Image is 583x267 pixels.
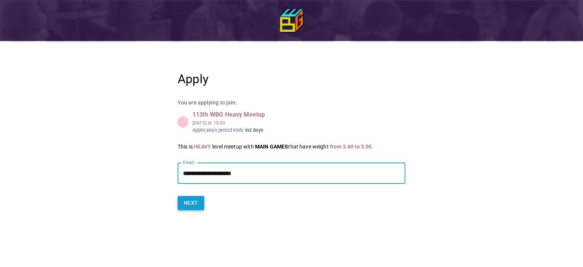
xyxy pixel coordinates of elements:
[178,196,204,210] button: Next
[178,143,405,150] p: This is level meetup with that have weight .
[192,126,211,134] div: Application period ends
[255,144,288,150] p: MAIN GAME S
[192,120,206,126] div: [DATE]
[192,110,265,119] div: 113th WBG Heavy Meetup
[280,9,303,32] img: icon64.png
[194,144,211,150] div: HEAVY
[192,119,265,126] div: at
[183,159,195,166] label: Email
[245,127,263,133] b: in 2 days
[213,120,225,126] div: 15:00
[330,144,372,150] div: from 3.40 to 5.00
[178,99,274,107] h6: You are applying to join:
[178,71,405,87] h4: Apply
